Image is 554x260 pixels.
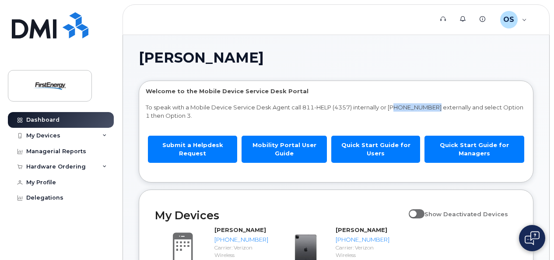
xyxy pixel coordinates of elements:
[424,136,524,162] a: Quick Start Guide for Managers
[525,231,540,245] img: Open chat
[214,244,268,259] div: Carrier: Verizon Wireless
[155,209,404,222] h2: My Devices
[146,103,526,119] p: To speak with a Mobile Device Service Desk Agent call 811-HELP (4357) internally or [PHONE_NUMBER...
[139,51,264,64] span: [PERSON_NAME]
[336,235,389,244] div: [PHONE_NUMBER]
[214,226,266,233] strong: [PERSON_NAME]
[336,226,387,233] strong: [PERSON_NAME]
[242,136,327,162] a: Mobility Portal User Guide
[146,87,526,95] p: Welcome to the Mobile Device Service Desk Portal
[424,211,508,218] span: Show Deactivated Devices
[148,136,237,162] a: Submit a Helpdesk Request
[214,235,268,244] div: [PHONE_NUMBER]
[331,136,420,162] a: Quick Start Guide for Users
[409,206,416,213] input: Show Deactivated Devices
[336,244,389,259] div: Carrier: Verizon Wireless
